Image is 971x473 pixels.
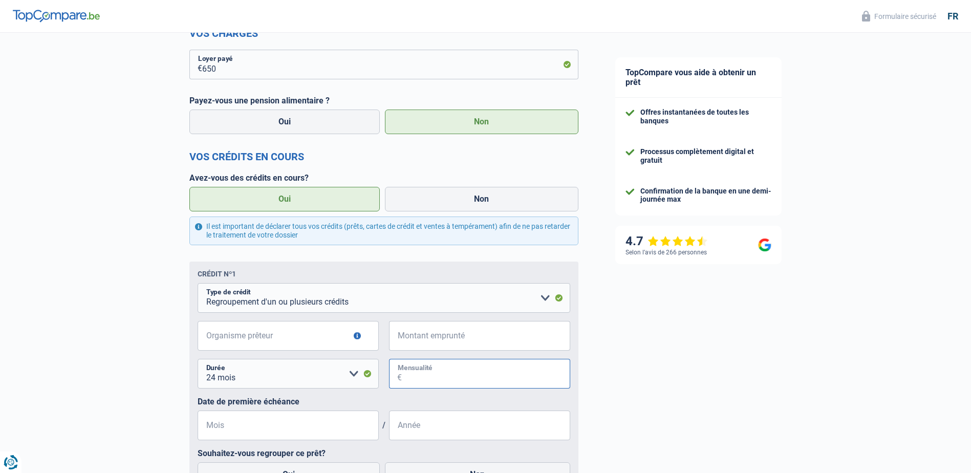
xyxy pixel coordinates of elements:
label: Date de première échéance [198,397,570,406]
label: Non [385,187,578,211]
h2: Vos charges [189,27,578,39]
input: AAAA [389,411,570,440]
div: 4.7 [625,234,708,249]
input: MM [198,411,379,440]
span: / [379,420,389,430]
div: fr [947,11,958,22]
div: Crédit nº1 [198,270,236,278]
div: TopCompare vous aide à obtenir un prêt [615,57,782,98]
span: € [189,50,202,79]
div: Offres instantanées de toutes les banques [640,108,771,125]
span: € [389,359,402,389]
label: Oui [189,187,380,211]
button: Formulaire sécurisé [856,8,942,25]
div: Confirmation de la banque en une demi-journée max [640,187,771,204]
label: Oui [189,110,380,134]
div: Selon l’avis de 266 personnes [625,249,707,256]
span: € [389,321,402,351]
div: Il est important de déclarer tous vos crédits (prêts, cartes de crédit et ventes à tempérament) a... [189,217,578,245]
label: Payez-vous une pension alimentaire ? [189,96,578,105]
label: Avez-vous des crédits en cours? [189,173,578,183]
img: TopCompare Logo [13,10,100,22]
label: Non [385,110,578,134]
label: Souhaitez-vous regrouper ce prêt? [198,448,570,458]
div: Processus complètement digital et gratuit [640,147,771,165]
h2: Vos crédits en cours [189,150,578,163]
